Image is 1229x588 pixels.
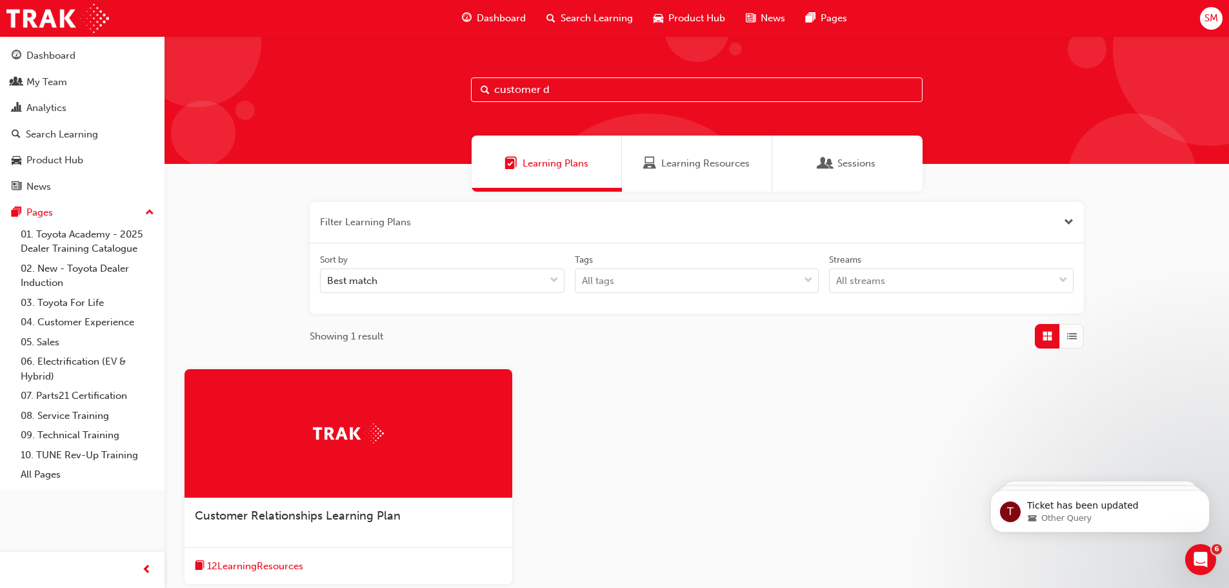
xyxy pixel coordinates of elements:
div: Streams [829,254,861,267]
span: prev-icon [142,562,152,578]
a: Search Learning [5,123,159,147]
button: Pages [5,201,159,225]
label: tagOptions [575,254,819,294]
span: news-icon [746,10,755,26]
span: guage-icon [12,50,21,62]
button: Close the filter [1064,215,1074,230]
span: Showing 1 result [310,329,383,344]
span: Sessions [819,156,832,171]
a: My Team [5,70,159,94]
span: Learning Plans [523,156,588,171]
input: Search... [471,77,923,102]
button: DashboardMy TeamAnalyticsSearch LearningProduct HubNews [5,41,159,201]
span: people-icon [12,77,21,88]
a: 07. Parts21 Certification [15,386,159,406]
a: 05. Sales [15,332,159,352]
a: News [5,175,159,199]
span: List [1067,329,1077,344]
span: SM [1204,11,1218,26]
div: My Team [26,75,67,90]
a: 03. Toyota For Life [15,293,159,313]
div: Best match [327,274,377,289]
a: car-iconProduct Hub [643,5,735,32]
div: News [26,179,51,194]
span: Learning Resources [643,156,656,171]
span: car-icon [12,155,21,167]
span: Search Learning [561,11,633,26]
a: Learning ResourcesLearning Resources [622,136,772,192]
a: pages-iconPages [795,5,857,32]
img: Trak [313,423,384,443]
span: down-icon [1059,272,1068,289]
span: news-icon [12,181,21,193]
div: All tags [582,274,614,289]
span: Product Hub [668,11,725,26]
div: Product Hub [26,153,83,168]
a: Analytics [5,96,159,120]
div: Dashboard [26,48,75,63]
iframe: Intercom notifications message [971,463,1229,553]
a: 09. Technical Training [15,425,159,445]
span: Pages [821,11,847,26]
button: SM [1200,7,1223,30]
div: Pages [26,205,53,220]
a: 10. TUNE Rev-Up Training [15,445,159,465]
a: 04. Customer Experience [15,312,159,332]
span: book-icon [195,558,205,574]
span: down-icon [550,272,559,289]
span: pages-icon [12,207,21,219]
a: 06. Electrification (EV & Hybrid) [15,352,159,386]
span: News [761,11,785,26]
a: 08. Service Training [15,406,159,426]
span: Learning Resources [661,156,750,171]
a: SessionsSessions [772,136,923,192]
span: search-icon [546,10,555,26]
a: news-iconNews [735,5,795,32]
div: Search Learning [26,127,98,142]
a: 01. Toyota Academy - 2025 Dealer Training Catalogue [15,225,159,259]
span: Sessions [837,156,875,171]
div: Analytics [26,101,66,116]
span: pages-icon [806,10,815,26]
div: Tags [575,254,593,267]
span: up-icon [145,205,154,221]
span: Customer Relationships Learning Plan [195,509,401,523]
span: 6 [1212,544,1222,554]
span: chart-icon [12,103,21,114]
span: down-icon [804,272,813,289]
span: guage-icon [462,10,472,26]
a: guage-iconDashboard [452,5,536,32]
div: All streams [836,274,885,289]
span: Dashboard [477,11,526,26]
a: All Pages [15,465,159,485]
span: Grid [1043,329,1052,344]
span: car-icon [654,10,663,26]
a: search-iconSearch Learning [536,5,643,32]
a: TrakCustomer Relationships Learning Planbook-icon12LearningResources [185,369,512,584]
iframe: Intercom live chat [1185,544,1216,575]
a: 02. New - Toyota Dealer Induction [15,259,159,293]
span: Learning Plans [505,156,517,171]
img: Trak [6,4,109,33]
span: Search [481,83,490,97]
div: Sort by [320,254,348,267]
a: Learning PlansLearning Plans [472,136,622,192]
span: 12 Learning Resources [207,559,303,574]
a: Dashboard [5,44,159,68]
span: search-icon [12,129,21,141]
a: Product Hub [5,148,159,172]
button: book-icon12LearningResources [195,558,303,574]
